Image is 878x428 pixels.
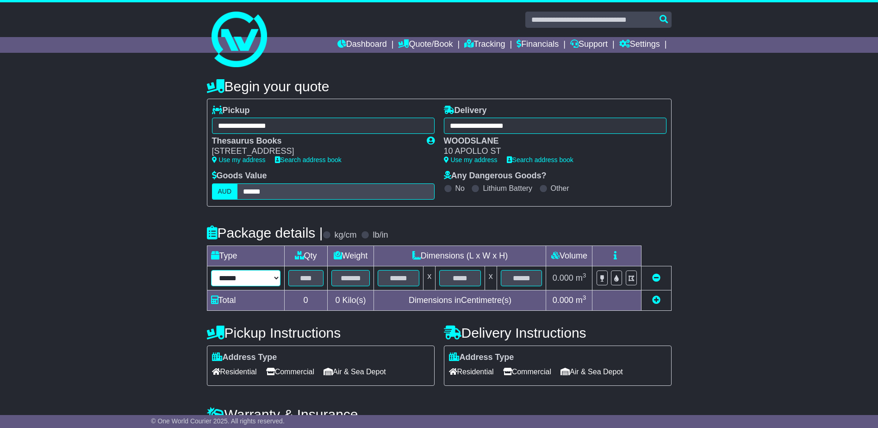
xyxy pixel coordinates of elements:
span: Commercial [503,365,551,379]
label: Delivery [444,106,487,116]
label: kg/cm [334,230,356,240]
h4: Package details | [207,225,323,240]
div: [STREET_ADDRESS] [212,146,417,157]
a: Settings [619,37,660,53]
a: Add new item [652,296,660,305]
label: Lithium Battery [483,184,532,193]
h4: Begin your quote [207,79,672,94]
h4: Pickup Instructions [207,325,435,340]
div: 10 APOLLO ST [444,146,657,157]
label: Address Type [449,352,514,363]
td: Dimensions (L x W x H) [374,245,546,266]
label: Goods Value [212,171,267,181]
a: Remove this item [652,273,660,283]
td: Weight [327,245,374,266]
a: Use my address [212,156,266,164]
a: Support [570,37,608,53]
label: AUD [212,183,238,200]
span: m [576,296,586,305]
td: Volume [546,245,592,266]
label: lb/in [373,230,388,240]
td: Kilo(s) [327,290,374,310]
div: WOODSLANE [444,136,657,146]
span: Air & Sea Depot [324,365,386,379]
label: Address Type [212,352,277,363]
a: Search address book [507,156,573,164]
a: Quote/Book [398,37,453,53]
span: © One World Courier 2025. All rights reserved. [151,417,285,425]
a: Use my address [444,156,498,164]
span: Commercial [266,365,314,379]
span: 0 [335,296,340,305]
span: m [576,273,586,283]
td: Qty [284,245,327,266]
sup: 3 [583,272,586,279]
label: Other [551,184,569,193]
span: 0.000 [553,273,573,283]
td: Dimensions in Centimetre(s) [374,290,546,310]
td: 0 [284,290,327,310]
h4: Warranty & Insurance [207,407,672,422]
a: Tracking [464,37,505,53]
td: Total [207,290,284,310]
div: Thesaurus Books [212,136,417,146]
span: Air & Sea Depot [560,365,623,379]
sup: 3 [583,294,586,301]
label: Pickup [212,106,250,116]
span: Residential [449,365,494,379]
label: No [455,184,465,193]
a: Dashboard [337,37,387,53]
td: x [423,266,436,290]
h4: Delivery Instructions [444,325,672,340]
span: Residential [212,365,257,379]
span: 0.000 [553,296,573,305]
label: Any Dangerous Goods? [444,171,547,181]
a: Search address book [275,156,342,164]
td: Type [207,245,284,266]
td: x [485,266,497,290]
a: Financials [517,37,559,53]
